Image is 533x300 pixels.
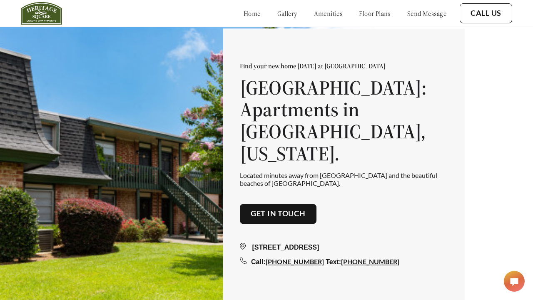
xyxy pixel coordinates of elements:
[240,77,448,165] h1: [GEOGRAPHIC_DATA]: Apartments in [GEOGRAPHIC_DATA], [US_STATE].
[359,9,391,17] a: floor plans
[21,2,62,25] img: Company logo
[314,9,343,17] a: amenities
[240,171,448,187] p: Located minutes away from [GEOGRAPHIC_DATA] and the beautiful beaches of [GEOGRAPHIC_DATA].
[471,9,501,18] a: Call Us
[277,9,297,17] a: gallery
[240,242,448,252] div: [STREET_ADDRESS]
[251,210,306,219] a: Get in touch
[251,258,266,265] span: Call:
[460,3,512,23] button: Call Us
[407,9,446,17] a: send message
[240,204,316,224] button: Get in touch
[240,62,448,70] p: Find your new home [DATE] at [GEOGRAPHIC_DATA]
[341,257,399,265] a: [PHONE_NUMBER]
[244,9,261,17] a: home
[266,257,324,265] a: [PHONE_NUMBER]
[326,258,341,265] span: Text:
